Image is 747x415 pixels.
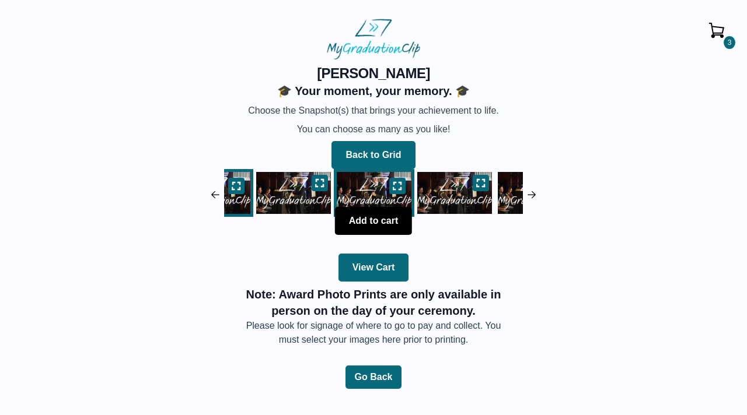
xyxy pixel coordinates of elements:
span: 3 [724,36,735,49]
img: MyGraduationClip [327,19,420,59]
button: Cart3 [698,12,735,49]
img: arrow_left.f1af5e40.svg [210,189,221,201]
img: 1707520.0-F58D0A3E-7671-4422-866E-E4DF6153230A.jpeg [495,169,575,217]
img: 1709120.0-9E5E93A0-B4EA-443D-A313-46813987EF49.jpeg [253,169,334,217]
button: Go Back [345,365,402,389]
img: 1711040.0-66B54B71-3C5C-4901-8412-125C06F41E6A.jpeg [414,169,495,217]
h2: 🎓 Your moment, your memory. 🎓 [238,83,509,99]
img: arrow_right.ceac2c77.svg [526,189,537,201]
button: View Cart [338,254,409,282]
button: Add to cart [335,207,412,235]
p: You can choose as many as you like! [238,122,509,136]
h2: [PERSON_NAME] [238,64,509,83]
button: Back to Grid [331,141,415,169]
p: Choose the Snapshot(s) that brings your achievement to life. [238,104,509,118]
p: Please look for signage of where to go to pay and collect. You must select your images here prior... [238,319,509,347]
img: 1710080.0-9DD15A99-718E-43D5-B620-459543F23A08.jpeg [337,172,411,214]
img: Cart [703,16,731,44]
p: Note: Award Photo Prints are only available in person on the day of your ceremony. [238,286,509,319]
